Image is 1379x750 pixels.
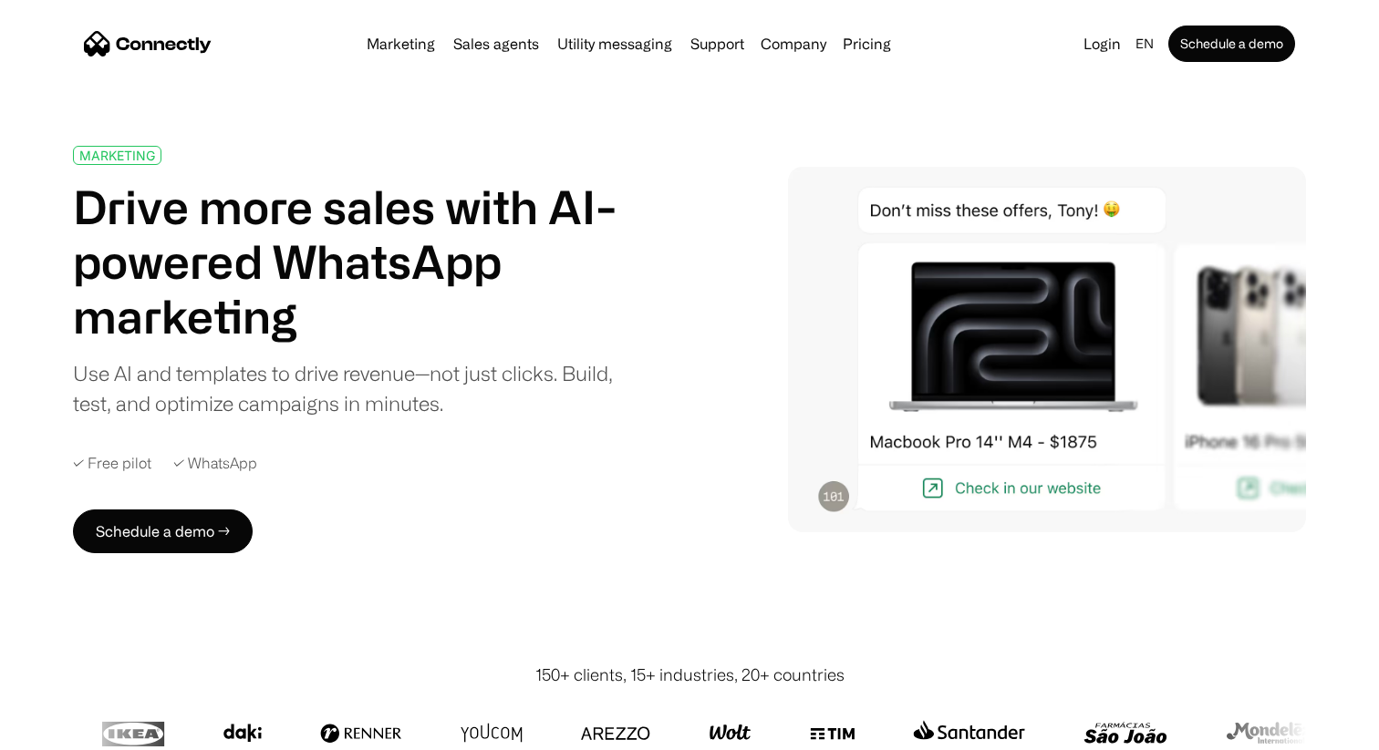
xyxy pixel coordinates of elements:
[683,36,752,51] a: Support
[446,36,546,51] a: Sales agents
[1135,31,1154,57] div: en
[73,358,637,418] div: Use AI and templates to drive revenue—not just clicks. Build, test, and optimize campaigns in min...
[1168,26,1295,62] a: Schedule a demo
[550,36,679,51] a: Utility messaging
[535,663,845,687] div: 150+ clients, 15+ industries, 20+ countries
[761,31,826,57] div: Company
[73,180,637,344] h1: Drive more sales with AI-powered WhatsApp marketing
[79,149,155,162] div: MARKETING
[835,36,898,51] a: Pricing
[73,509,253,553] a: Schedule a demo →
[1076,31,1128,57] a: Login
[173,455,257,472] div: ✓ WhatsApp
[73,455,151,472] div: ✓ Free pilot
[359,36,442,51] a: Marketing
